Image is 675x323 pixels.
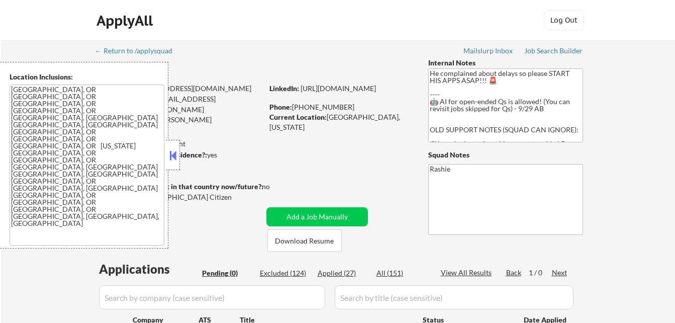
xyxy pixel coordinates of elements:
[10,72,164,82] div: Location Inclusions:
[95,47,182,54] div: ← Return to /applysquad
[99,285,325,309] input: Search by company (case sensitive)
[99,263,199,275] div: Applications
[544,10,584,30] button: Log Out
[96,65,303,78] div: [PERSON_NAME]
[524,47,583,54] div: Job Search Builder
[463,47,514,57] a: Mailslurp Inbox
[260,268,310,278] div: Excluded (124)
[269,84,299,93] strong: LinkedIn:
[97,12,156,29] div: ApplyAll
[262,182,291,192] div: no
[96,192,266,202] div: Yes, I am a [DEMOGRAPHIC_DATA] Citizen
[301,84,376,93] a: [URL][DOMAIN_NAME]
[269,113,327,121] strong: Current Location:
[318,268,368,278] div: Applied (27)
[95,47,182,57] a: ← Return to /applysquad
[524,47,583,57] a: Job Search Builder
[269,103,292,111] strong: Phone:
[335,285,573,309] input: Search by title (case sensitive)
[269,102,412,112] div: [PHONE_NUMBER]
[552,268,568,278] div: Next
[269,112,412,132] div: [GEOGRAPHIC_DATA], [US_STATE]
[441,268,495,278] div: View All Results
[266,207,368,226] button: Add a Job Manually
[428,150,583,160] div: Squad Notes
[529,268,552,278] div: 1 / 0
[463,47,514,54] div: Mailslurp Inbox
[202,268,252,278] div: Pending (0)
[506,268,522,278] div: Back
[376,268,427,278] div: All (151)
[267,229,342,252] button: Download Resume
[428,58,583,68] div: Internal Notes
